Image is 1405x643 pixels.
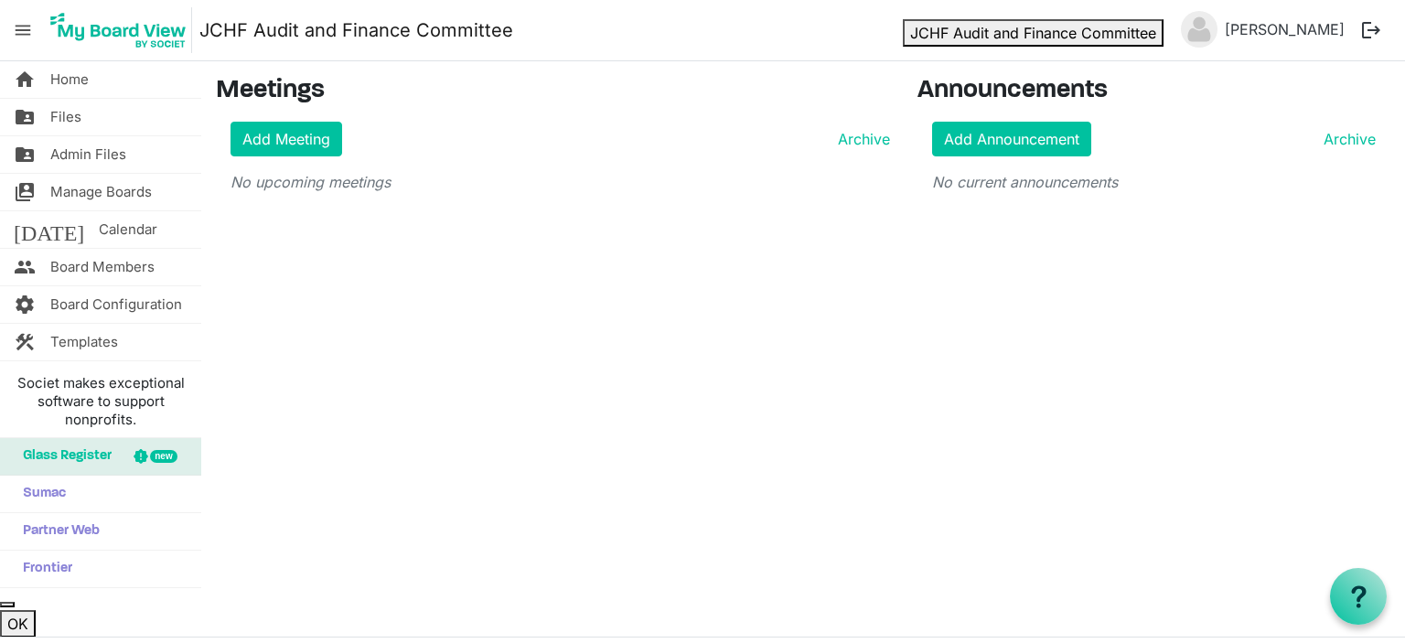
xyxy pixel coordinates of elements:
span: [DATE] [14,211,84,248]
span: Home [50,61,88,98]
p: No upcoming meetings [231,171,890,193]
a: © 2025 - Societ [646,606,759,625]
span: Board Members [50,249,147,285]
img: My Board View Logo [45,7,192,53]
button: JCHF Audit and Finance Committee dropdownbutton [920,19,1164,45]
span: menu [5,13,40,48]
span: folder_shared [14,136,36,173]
span: Societ makes exceptional software to support nonprofits. [8,374,192,429]
a: Add Announcement [932,122,1091,156]
span: Partner Web [14,513,100,550]
span: Files [50,99,80,135]
span: Templates [50,324,114,360]
span: Admin Files [50,136,123,173]
span: Board Configuration [50,286,172,323]
a: [PERSON_NAME] [1217,11,1352,48]
span: settings [14,286,36,323]
div: new [150,450,177,463]
img: no-profile-picture.svg [1181,11,1217,48]
span: construction [14,324,36,360]
a: Archive [831,128,890,150]
h3: Announcements [917,76,1391,107]
span: Sumac [14,476,66,512]
a: JCHF Audit and Finance Committee [199,12,513,48]
span: Glass Register [14,438,112,475]
span: Calendar [99,211,153,248]
a: Add Meeting [231,122,342,156]
button: logout [1352,11,1390,49]
p: No current announcements [932,171,1377,193]
span: Frontier [14,551,72,587]
span: home [14,61,36,98]
span: people [14,249,36,285]
span: switch_account [14,174,36,210]
a: Archive [1316,128,1376,150]
a: My Board View Logo [45,7,199,53]
span: Manage Boards [50,174,145,210]
h3: Meetings [216,76,890,107]
span: folder_shared [14,99,36,135]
